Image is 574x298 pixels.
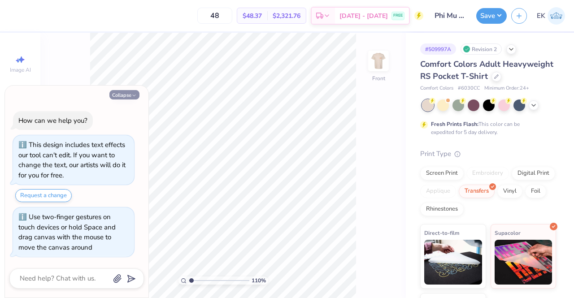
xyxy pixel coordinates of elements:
[537,7,565,25] a: EK
[525,185,546,198] div: Foil
[512,167,555,180] div: Digital Print
[424,240,482,285] img: Direct-to-film
[339,11,388,21] span: [DATE] - [DATE]
[273,11,300,21] span: $2,321.76
[420,43,456,55] div: # 509997A
[548,7,565,25] img: Emma Kelley
[431,121,478,128] strong: Fresh Prints Flash:
[372,74,385,82] div: Front
[424,228,460,238] span: Direct-to-film
[18,212,116,252] div: Use two-finger gestures on touch devices or hold Space and drag canvas with the mouse to move the...
[197,8,232,24] input: – –
[18,116,87,125] div: How can we help you?
[10,66,31,73] span: Image AI
[431,120,541,136] div: This color can be expedited for 5 day delivery.
[461,43,502,55] div: Revision 2
[420,59,553,82] span: Comfort Colors Adult Heavyweight RS Pocket T-Shirt
[466,167,509,180] div: Embroidery
[476,8,507,24] button: Save
[495,228,521,238] span: Supacolor
[393,13,403,19] span: FREE
[420,185,456,198] div: Applique
[15,189,72,202] button: Request a change
[497,185,522,198] div: Vinyl
[484,85,529,92] span: Minimum Order: 24 +
[370,52,387,70] img: Front
[420,167,464,180] div: Screen Print
[495,240,552,285] img: Supacolor
[428,7,472,25] input: Untitled Design
[537,11,545,21] span: EK
[420,203,464,216] div: Rhinestones
[18,140,126,180] div: This design includes text effects our tool can't edit. If you want to change the text, our artist...
[420,149,556,159] div: Print Type
[243,11,262,21] span: $48.37
[459,185,495,198] div: Transfers
[420,85,453,92] span: Comfort Colors
[458,85,480,92] span: # 6030CC
[252,276,266,285] span: 110 %
[109,90,139,99] button: Collapse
